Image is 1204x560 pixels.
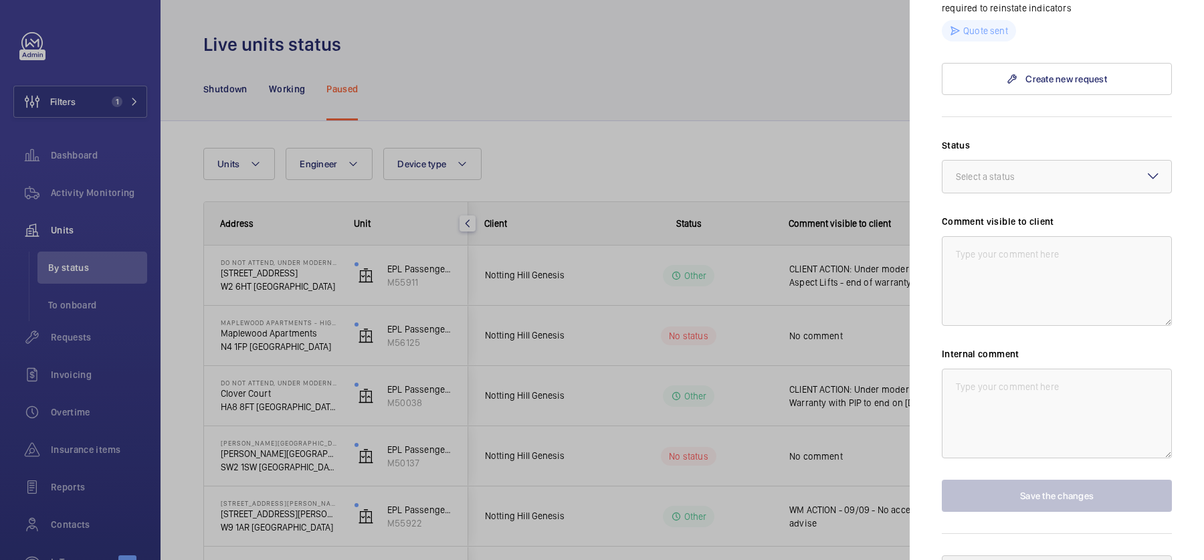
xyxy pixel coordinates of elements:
label: Comment visible to client [942,215,1172,228]
label: Internal comment [942,347,1172,361]
a: Create new request [942,63,1172,95]
label: Status [942,138,1172,152]
div: Select a status [956,170,1048,183]
p: Quote sent [963,24,1008,37]
button: Save the changes [942,480,1172,512]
